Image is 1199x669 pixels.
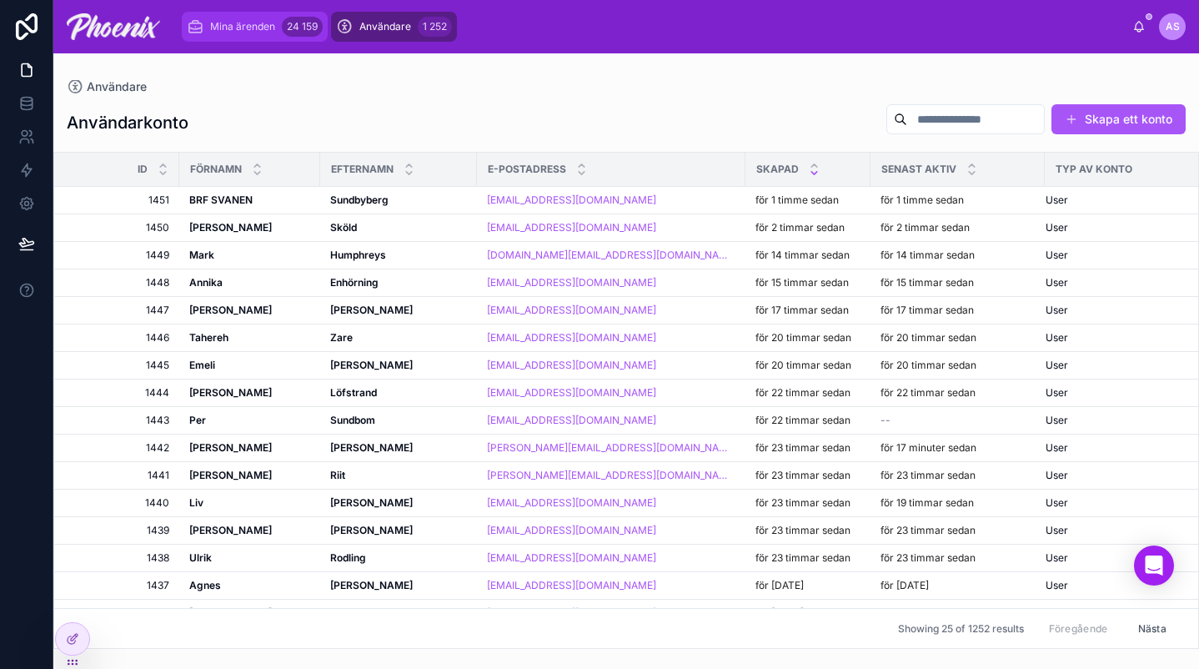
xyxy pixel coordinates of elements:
[487,194,656,207] a: [EMAIL_ADDRESS][DOMAIN_NAME]
[189,276,310,289] a: Annika
[1126,616,1179,641] button: Nästa
[67,13,160,40] img: App logo
[755,441,860,455] a: för 23 timmar sedan
[880,496,1035,510] a: för 19 timmar sedan
[880,386,976,400] p: för 22 timmar sedan
[755,551,850,565] p: för 23 timmar sedan
[1046,194,1068,207] span: User
[880,194,1035,207] a: för 1 timme sedan
[74,249,169,262] a: 1449
[330,469,345,481] strong: Riit
[189,331,310,345] a: Tahereh
[755,249,860,262] a: för 14 timmar sedan
[74,359,169,372] span: 1445
[880,414,1035,427] a: --
[189,606,310,620] a: [PERSON_NAME]
[74,221,169,234] a: 1450
[880,579,929,592] p: för [DATE]
[1046,441,1068,455] span: User
[755,551,860,565] a: för 23 timmar sedan
[487,331,656,345] a: [EMAIL_ADDRESS][DOMAIN_NAME]
[74,496,169,510] a: 1440
[189,496,310,510] a: Liv
[755,221,860,234] a: för 2 timmar sedan
[330,331,353,344] strong: Zare
[330,551,366,564] strong: Rodling
[210,20,275,33] span: Mina ärenden
[330,606,357,619] strong: Käppi
[74,386,169,400] a: 1444
[74,276,169,289] a: 1448
[74,194,169,207] a: 1451
[487,359,735,372] a: [EMAIL_ADDRESS][DOMAIN_NAME]
[755,579,860,592] a: för [DATE]
[487,194,735,207] a: [EMAIL_ADDRESS][DOMAIN_NAME]
[282,17,323,37] div: 24 159
[330,194,389,206] strong: Sundbyberg
[755,386,860,400] a: för 22 timmar sedan
[330,496,413,509] strong: [PERSON_NAME]
[755,606,860,620] a: för [DATE]
[330,441,467,455] a: [PERSON_NAME]
[487,551,656,565] a: [EMAIL_ADDRESS][DOMAIN_NAME]
[1051,104,1186,134] button: Skapa ett konto
[487,579,735,592] a: [EMAIL_ADDRESS][DOMAIN_NAME]
[330,441,413,454] strong: [PERSON_NAME]
[487,359,656,372] a: [EMAIL_ADDRESS][DOMAIN_NAME]
[330,249,467,262] a: Humphreys
[74,551,169,565] a: 1438
[755,414,850,427] p: för 22 timmar sedan
[330,304,413,316] strong: [PERSON_NAME]
[755,276,860,289] a: för 15 timmar sedan
[330,221,467,234] a: Sköld
[189,469,272,481] strong: [PERSON_NAME]
[189,386,310,400] a: [PERSON_NAME]
[487,386,656,400] a: [EMAIL_ADDRESS][DOMAIN_NAME]
[74,414,169,427] span: 1443
[1046,276,1068,289] span: User
[330,386,377,399] strong: Löfstrand
[74,304,169,317] span: 1447
[182,12,328,42] a: Mina ärenden24 159
[189,551,212,564] strong: Ulrik
[487,469,735,482] a: [PERSON_NAME][EMAIL_ADDRESS][DOMAIN_NAME]
[880,276,974,289] p: för 15 timmar sedan
[189,249,214,261] strong: Mark
[190,163,242,176] span: Förnamn
[755,221,845,234] p: för 2 timmar sedan
[881,163,956,176] span: senast aktiv
[189,441,310,455] a: [PERSON_NAME]
[74,469,169,482] a: 1441
[189,304,272,316] strong: [PERSON_NAME]
[74,331,169,345] span: 1446
[487,524,735,537] a: [EMAIL_ADDRESS][DOMAIN_NAME]
[487,221,656,234] a: [EMAIL_ADDRESS][DOMAIN_NAME]
[189,579,310,592] a: Agnes
[74,579,169,592] a: 1437
[330,524,413,536] strong: [PERSON_NAME]
[755,331,860,345] a: för 20 timmar sedan
[755,304,860,317] a: för 17 timmar sedan
[755,524,850,537] p: för 23 timmar sedan
[487,304,656,317] a: [EMAIL_ADDRESS][DOMAIN_NAME]
[880,469,1035,482] a: för 23 timmar sedan
[756,163,799,176] span: Skapad
[487,496,656,510] a: [EMAIL_ADDRESS][DOMAIN_NAME]
[1046,579,1068,592] span: User
[1134,546,1174,586] div: Open Intercom Messenger
[755,496,860,510] a: för 23 timmar sedan
[74,606,169,620] a: 1436
[74,524,169,537] a: 1439
[487,276,735,289] a: [EMAIL_ADDRESS][DOMAIN_NAME]
[74,441,169,455] a: 1442
[1046,249,1068,262] span: User
[87,78,147,95] span: Användare
[189,496,203,509] strong: Liv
